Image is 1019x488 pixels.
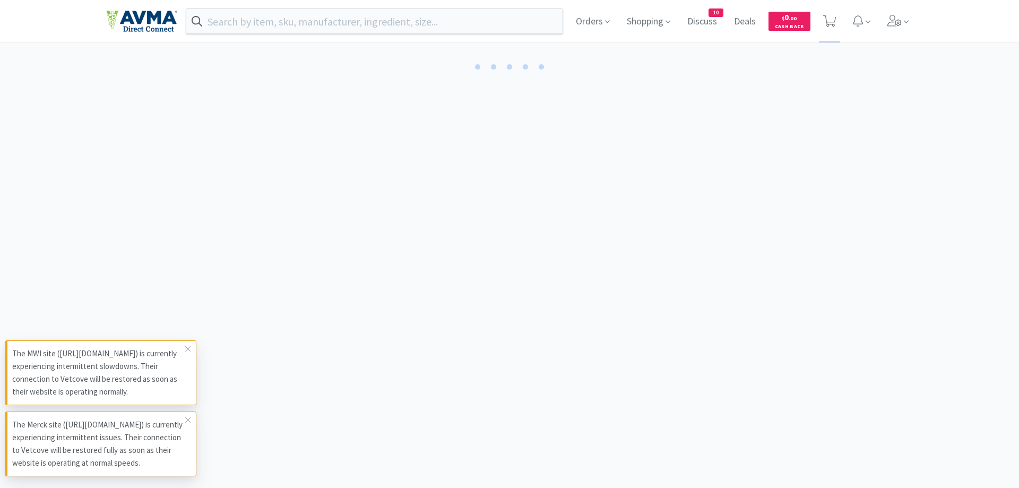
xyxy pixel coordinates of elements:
[782,12,797,22] span: 0
[186,9,563,33] input: Search by item, sku, manufacturer, ingredient, size...
[12,347,185,398] p: The MWI site ([URL][DOMAIN_NAME]) is currently experiencing intermittent slowdowns. Their connect...
[730,17,760,27] a: Deals
[782,15,784,22] span: $
[683,17,721,27] a: Discuss10
[106,10,177,32] img: e4e33dab9f054f5782a47901c742baa9_102.png
[789,15,797,22] span: . 00
[12,418,185,469] p: The Merck site ([URL][DOMAIN_NAME]) is currently experiencing intermittent issues. Their connecti...
[768,7,810,36] a: $0.00Cash Back
[709,9,723,16] span: 10
[775,24,804,31] span: Cash Back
